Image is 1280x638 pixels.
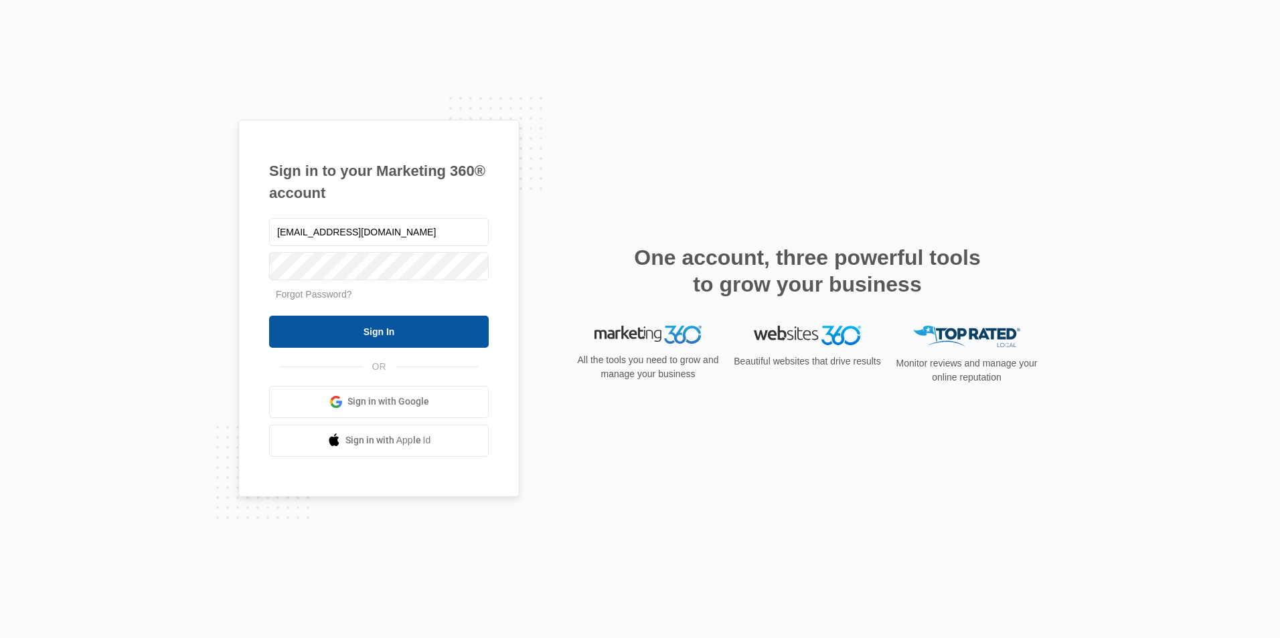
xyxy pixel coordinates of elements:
h2: One account, three powerful tools to grow your business [630,244,985,298]
input: Sign In [269,316,489,348]
span: OR [363,360,396,374]
p: All the tools you need to grow and manage your business [573,353,723,381]
a: Sign in with Apple Id [269,425,489,457]
span: Sign in with Google [347,395,429,409]
img: Websites 360 [754,326,861,345]
img: Marketing 360 [594,326,702,344]
h1: Sign in to your Marketing 360® account [269,160,489,204]
img: Top Rated Local [913,326,1020,348]
span: Sign in with Apple Id [345,433,431,447]
p: Beautiful websites that drive results [732,354,882,368]
input: Email [269,218,489,246]
a: Forgot Password? [276,289,352,300]
p: Monitor reviews and manage your online reputation [892,356,1042,385]
a: Sign in with Google [269,386,489,418]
